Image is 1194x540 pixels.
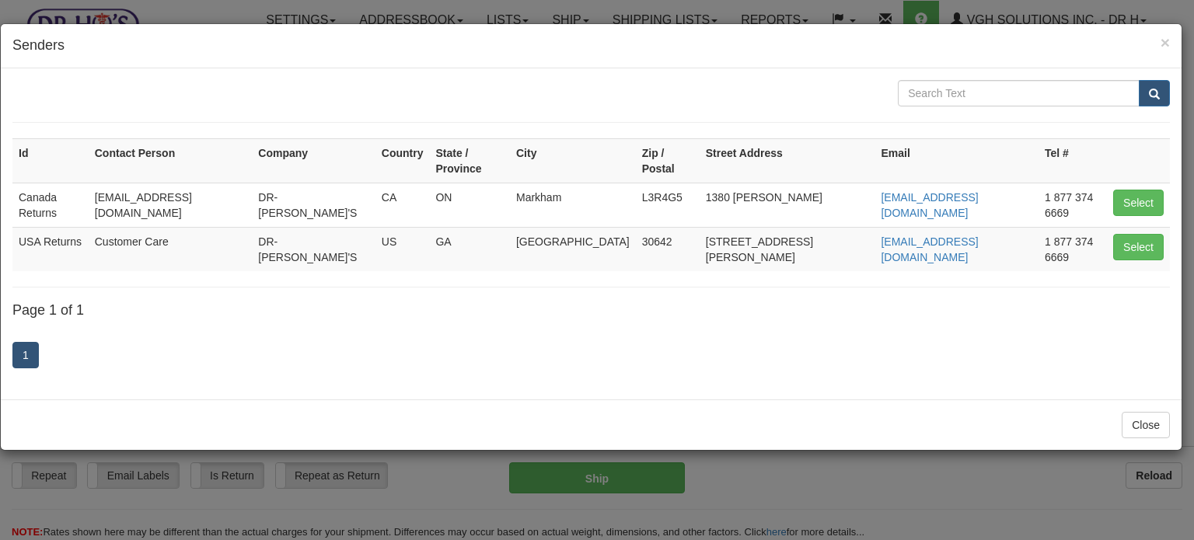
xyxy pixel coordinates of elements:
[252,138,375,183] th: Company
[252,183,375,227] td: DR-[PERSON_NAME]'S
[1039,227,1107,271] td: 1 877 374 6669
[1161,34,1170,51] button: Close
[510,138,636,183] th: City
[12,303,1170,319] h4: Page 1 of 1
[700,183,875,227] td: 1380 [PERSON_NAME]
[375,227,430,271] td: US
[89,138,253,183] th: Contact Person
[881,235,978,263] a: [EMAIL_ADDRESS][DOMAIN_NAME]
[1122,412,1170,438] button: Close
[898,80,1140,106] input: Search Text
[875,138,1039,183] th: Email
[510,183,636,227] td: Markham
[429,227,510,271] td: GA
[1039,183,1107,227] td: 1 877 374 6669
[881,191,978,219] a: [EMAIL_ADDRESS][DOMAIN_NAME]
[375,183,430,227] td: CA
[252,227,375,271] td: DR-[PERSON_NAME]'S
[700,227,875,271] td: [STREET_ADDRESS][PERSON_NAME]
[636,227,700,271] td: 30642
[89,183,253,227] td: [EMAIL_ADDRESS][DOMAIN_NAME]
[510,227,636,271] td: [GEOGRAPHIC_DATA]
[12,183,89,227] td: Canada Returns
[12,36,1170,56] h4: Senders
[89,227,253,271] td: Customer Care
[12,138,89,183] th: Id
[1039,138,1107,183] th: Tel #
[700,138,875,183] th: Street Address
[1113,234,1164,260] button: Select
[1113,190,1164,216] button: Select
[1161,33,1170,51] span: ×
[636,138,700,183] th: Zip / Postal
[429,183,510,227] td: ON
[375,138,430,183] th: Country
[12,342,39,368] a: 1
[636,183,700,227] td: L3R4G5
[12,227,89,271] td: USA Returns
[429,138,510,183] th: State / Province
